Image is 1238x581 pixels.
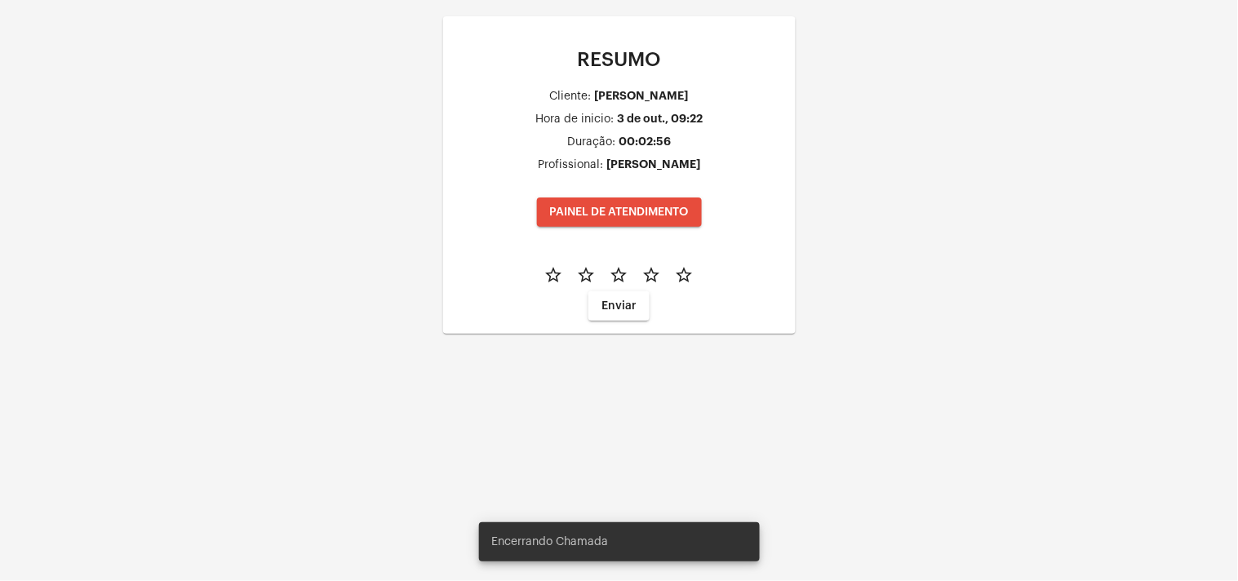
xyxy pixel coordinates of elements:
p: RESUMO [456,49,783,70]
div: 3 de out., 09:22 [617,113,703,125]
div: Profissional: [538,159,603,171]
div: Cliente: [550,91,592,103]
div: 00:02:56 [619,135,671,148]
div: [PERSON_NAME] [595,90,689,102]
button: PAINEL DE ATENDIMENTO [537,197,702,227]
span: Encerrando Chamada [492,534,609,550]
mat-icon: star_border [675,265,694,285]
mat-icon: star_border [577,265,597,285]
div: [PERSON_NAME] [606,158,700,171]
mat-icon: star_border [642,265,662,285]
div: Hora de inicio: [535,113,614,126]
div: Duração: [567,136,615,149]
button: Enviar [588,291,650,321]
span: Enviar [601,300,637,312]
mat-icon: star_border [544,265,564,285]
mat-icon: star_border [610,265,629,285]
span: PAINEL DE ATENDIMENTO [550,206,689,218]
